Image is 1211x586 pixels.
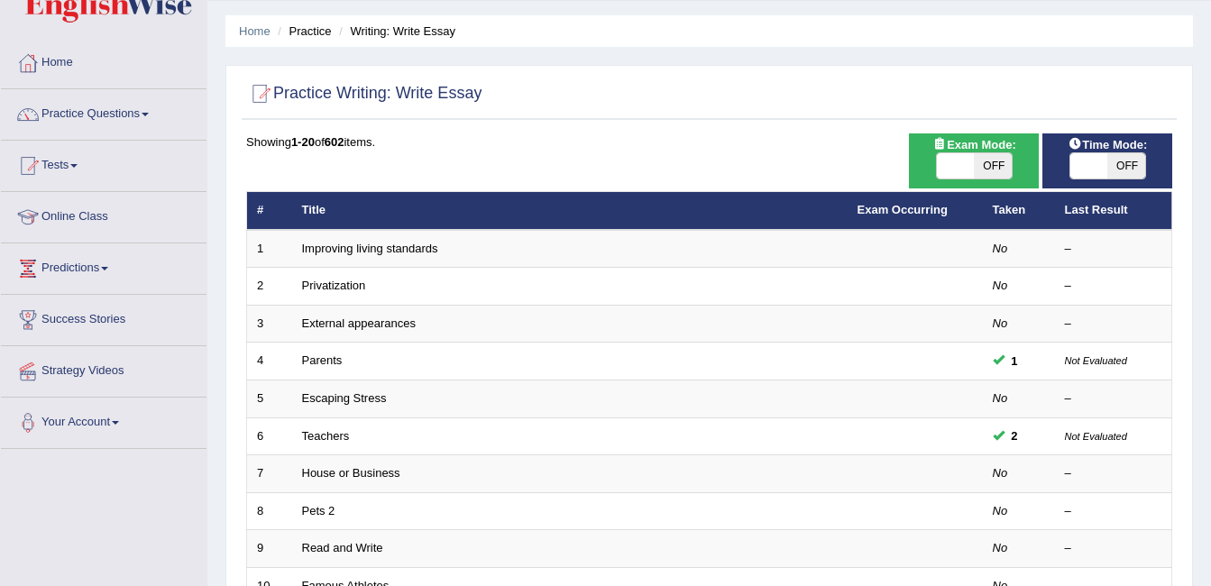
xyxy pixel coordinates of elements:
span: Time Mode: [1060,135,1154,154]
td: 5 [247,380,292,418]
em: No [993,316,1008,330]
a: Privatization [302,279,366,292]
td: 2 [247,268,292,306]
td: 9 [247,530,292,568]
b: 1-20 [291,135,315,149]
th: Last Result [1055,192,1172,230]
td: 8 [247,492,292,530]
a: Exam Occurring [858,203,948,216]
em: No [993,242,1008,255]
a: Success Stories [1,295,206,340]
li: Practice [273,23,331,40]
small: Not Evaluated [1065,431,1127,442]
a: Home [1,38,206,83]
td: 7 [247,455,292,493]
th: # [247,192,292,230]
span: You can still take this question [1005,426,1025,445]
em: No [993,279,1008,292]
a: Home [239,24,271,38]
div: – [1065,503,1162,520]
a: Improving living standards [302,242,438,255]
em: No [993,466,1008,480]
td: 1 [247,230,292,268]
a: Parents [302,353,343,367]
div: – [1065,316,1162,333]
a: Tests [1,141,206,186]
a: Pets 2 [302,504,335,517]
a: Practice Questions [1,89,206,134]
span: OFF [1107,153,1145,179]
td: 3 [247,305,292,343]
div: Show exams occurring in exams [909,133,1039,188]
a: Predictions [1,243,206,288]
td: 6 [247,417,292,455]
div: – [1065,241,1162,258]
a: Your Account [1,398,206,443]
a: House or Business [302,466,400,480]
h2: Practice Writing: Write Essay [246,80,482,107]
div: – [1065,465,1162,482]
a: Teachers [302,429,350,443]
div: Showing of items. [246,133,1172,151]
span: You can still take this question [1005,352,1025,371]
em: No [993,541,1008,554]
em: No [993,504,1008,517]
a: Online Class [1,192,206,237]
div: – [1065,278,1162,295]
div: – [1065,540,1162,557]
a: Escaping Stress [302,391,387,405]
th: Title [292,192,848,230]
b: 602 [325,135,344,149]
a: Read and Write [302,541,383,554]
td: 4 [247,343,292,380]
a: Strategy Videos [1,346,206,391]
span: Exam Mode: [925,135,1023,154]
em: No [993,391,1008,405]
div: – [1065,390,1162,407]
small: Not Evaluated [1065,355,1127,366]
span: OFF [974,153,1012,179]
li: Writing: Write Essay [335,23,455,40]
a: External appearances [302,316,416,330]
th: Taken [983,192,1055,230]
